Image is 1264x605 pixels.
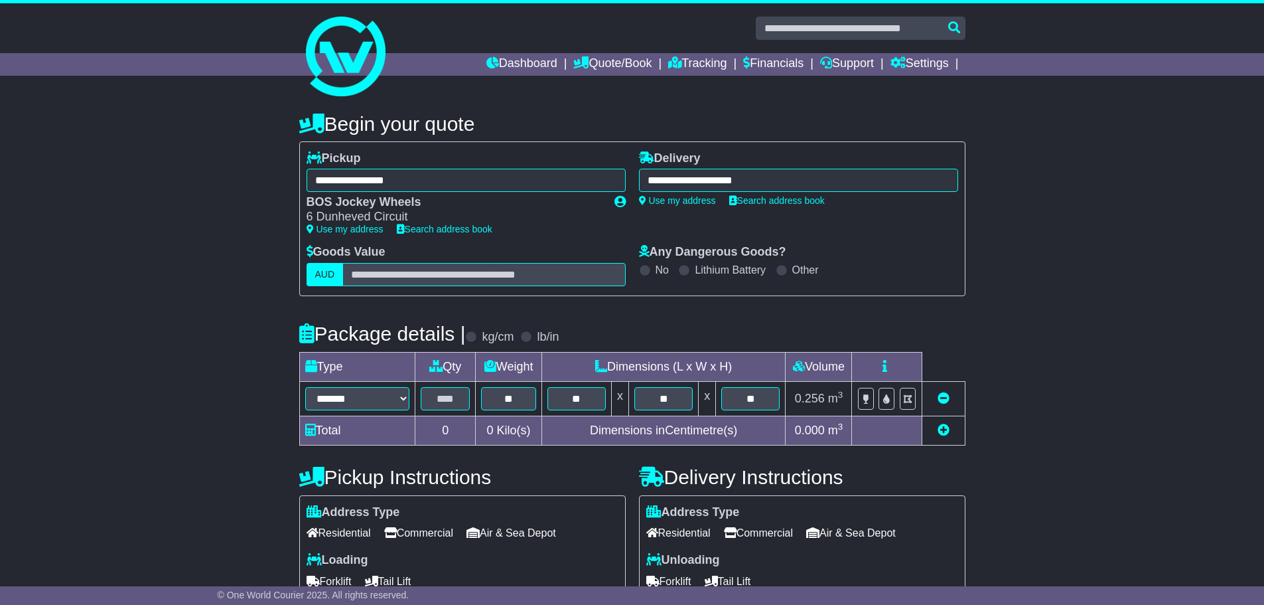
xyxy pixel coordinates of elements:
td: Kilo(s) [476,416,541,445]
span: 0 [487,424,494,437]
label: Any Dangerous Goods? [639,245,786,260]
h4: Pickup Instructions [299,466,626,488]
span: m [828,424,843,437]
a: Support [820,53,874,76]
a: Tracking [668,53,727,76]
span: Tail Lift [705,571,751,592]
a: Quote/Book [573,53,652,76]
span: Tail Lift [365,571,411,592]
sup: 3 [838,422,843,432]
span: Residential [307,523,371,543]
label: lb/in [537,330,559,345]
label: Lithium Battery [695,264,766,276]
span: Forklift [307,571,352,592]
label: Address Type [307,505,400,520]
label: No [656,264,669,276]
span: 0.256 [795,392,825,405]
a: Search address book [397,224,492,234]
a: Remove this item [938,392,949,405]
td: x [699,381,716,416]
span: Commercial [384,523,453,543]
h4: Begin your quote [299,113,965,135]
td: x [612,381,629,416]
label: Unloading [646,553,720,568]
label: Delivery [639,151,701,166]
span: 0.000 [795,424,825,437]
a: Use my address [639,195,716,206]
td: 0 [415,416,476,445]
span: Air & Sea Depot [806,523,896,543]
td: Dimensions (L x W x H) [541,352,786,381]
a: Search address book [729,195,825,206]
span: Forklift [646,571,691,592]
div: 6 Dunheved Circuit [307,210,601,224]
span: Air & Sea Depot [466,523,556,543]
span: Commercial [724,523,793,543]
td: Total [299,416,415,445]
h4: Delivery Instructions [639,466,965,488]
label: kg/cm [482,330,514,345]
span: © One World Courier 2025. All rights reserved. [218,590,409,600]
td: Qty [415,352,476,381]
a: Use my address [307,224,384,234]
label: Address Type [646,505,740,520]
td: Dimensions in Centimetre(s) [541,416,786,445]
a: Settings [890,53,949,76]
a: Dashboard [486,53,557,76]
label: Pickup [307,151,361,166]
td: Type [299,352,415,381]
div: BOS Jockey Wheels [307,195,601,210]
label: Goods Value [307,245,386,260]
a: Financials [743,53,804,76]
td: Weight [476,352,541,381]
label: AUD [307,263,344,286]
label: Other [792,264,819,276]
span: Residential [646,523,711,543]
h4: Package details | [299,323,466,345]
label: Loading [307,553,368,568]
a: Add new item [938,424,949,437]
sup: 3 [838,390,843,400]
td: Volume [786,352,852,381]
span: m [828,392,843,405]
